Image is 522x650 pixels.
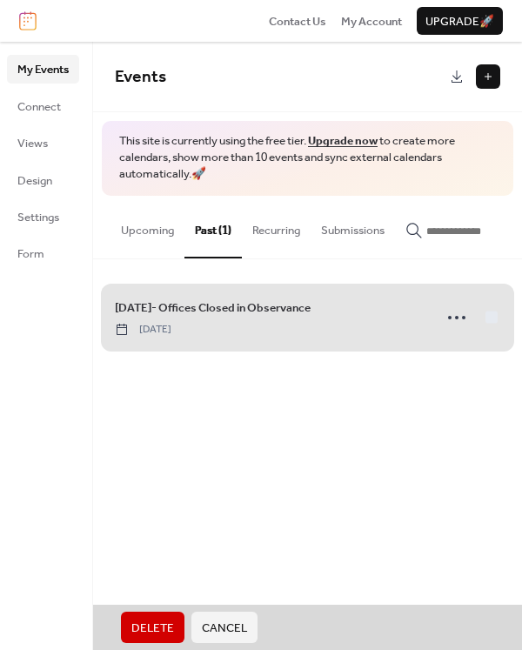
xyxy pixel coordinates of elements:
button: Upcoming [110,196,184,257]
img: logo [19,11,37,30]
span: My Account [341,13,402,30]
button: Recurring [242,196,311,257]
a: Design [7,166,79,194]
a: Connect [7,92,79,120]
button: Upgrade🚀 [417,7,503,35]
span: Views [17,135,48,152]
button: Cancel [191,612,258,643]
span: My Events [17,61,69,78]
button: Submissions [311,196,395,257]
span: Contact Us [269,13,326,30]
span: Delete [131,620,174,637]
a: Form [7,239,79,267]
span: Design [17,172,52,190]
a: My Account [341,12,402,30]
a: My Events [7,55,79,83]
button: Delete [121,612,184,643]
a: Contact Us [269,12,326,30]
span: Settings [17,209,59,226]
a: Views [7,129,79,157]
span: Connect [17,98,61,116]
span: Events [115,61,166,93]
button: Past (1) [184,196,242,258]
a: Settings [7,203,79,231]
a: Upgrade now [308,130,378,152]
span: Form [17,245,44,263]
span: This site is currently using the free tier. to create more calendars, show more than 10 events an... [119,133,496,183]
span: Cancel [202,620,247,637]
span: Upgrade 🚀 [425,13,494,30]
